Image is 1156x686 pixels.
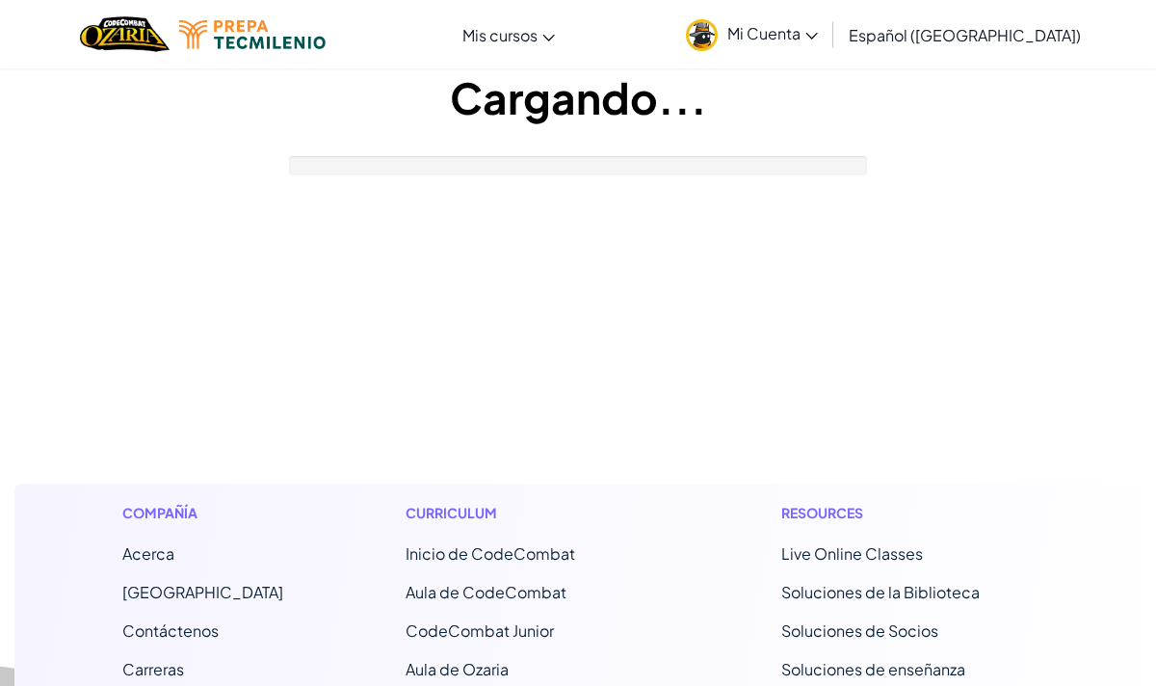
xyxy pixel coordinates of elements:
h1: Resources [781,503,1035,523]
a: Soluciones de la Biblioteca [781,582,980,602]
a: Carreras [122,659,184,679]
a: Aula de CodeCombat [406,582,566,602]
a: Mis cursos [453,9,565,61]
img: avatar [686,19,718,51]
img: Tecmilenio logo [179,20,326,49]
a: [GEOGRAPHIC_DATA] [122,582,283,602]
span: Inicio de CodeCombat [406,543,575,564]
span: Contáctenos [122,620,219,641]
span: Mi Cuenta [727,23,818,43]
a: Español ([GEOGRAPHIC_DATA]) [839,9,1090,61]
h1: Compañía [122,503,283,523]
span: Mis cursos [462,25,538,45]
a: Soluciones de Socios [781,620,938,641]
a: Soluciones de enseñanza [781,659,965,679]
a: CodeCombat Junior [406,620,554,641]
a: Aula de Ozaria [406,659,509,679]
h1: Curriculum [406,503,659,523]
a: Ozaria by CodeCombat logo [80,14,170,54]
span: Español ([GEOGRAPHIC_DATA]) [849,25,1081,45]
img: Home [80,14,170,54]
a: Acerca [122,543,174,564]
a: Mi Cuenta [676,4,828,65]
a: Live Online Classes [781,543,923,564]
